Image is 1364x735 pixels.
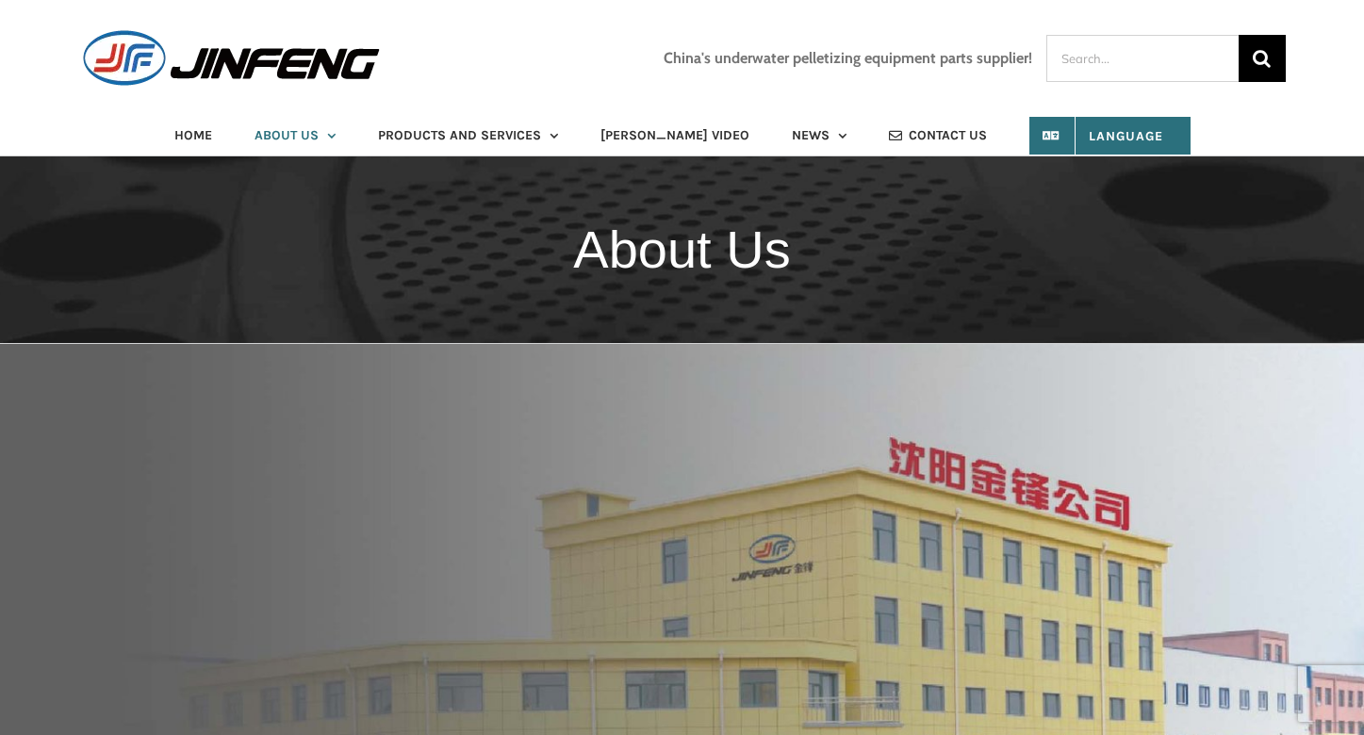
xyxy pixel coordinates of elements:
[174,129,212,142] span: HOME
[1239,35,1286,82] input: Search
[909,129,987,142] span: CONTACT US
[378,117,558,155] a: PRODUCTS AND SERVICES
[28,210,1336,289] h1: About Us
[1057,128,1163,144] span: Language
[1046,35,1239,82] input: Search...
[174,117,212,155] a: HOME
[792,117,846,155] a: NEWS
[79,28,384,88] img: JINFENG Logo
[255,117,336,155] a: ABOUT US
[889,117,987,155] a: CONTACT US
[600,117,749,155] a: [PERSON_NAME] VIDEO
[792,129,830,142] span: NEWS
[378,129,541,142] span: PRODUCTS AND SERVICES
[79,117,1286,155] nav: Main Menu
[664,50,1032,67] h3: China's underwater pelletizing equipment parts supplier!
[600,129,749,142] span: [PERSON_NAME] VIDEO
[255,129,319,142] span: ABOUT US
